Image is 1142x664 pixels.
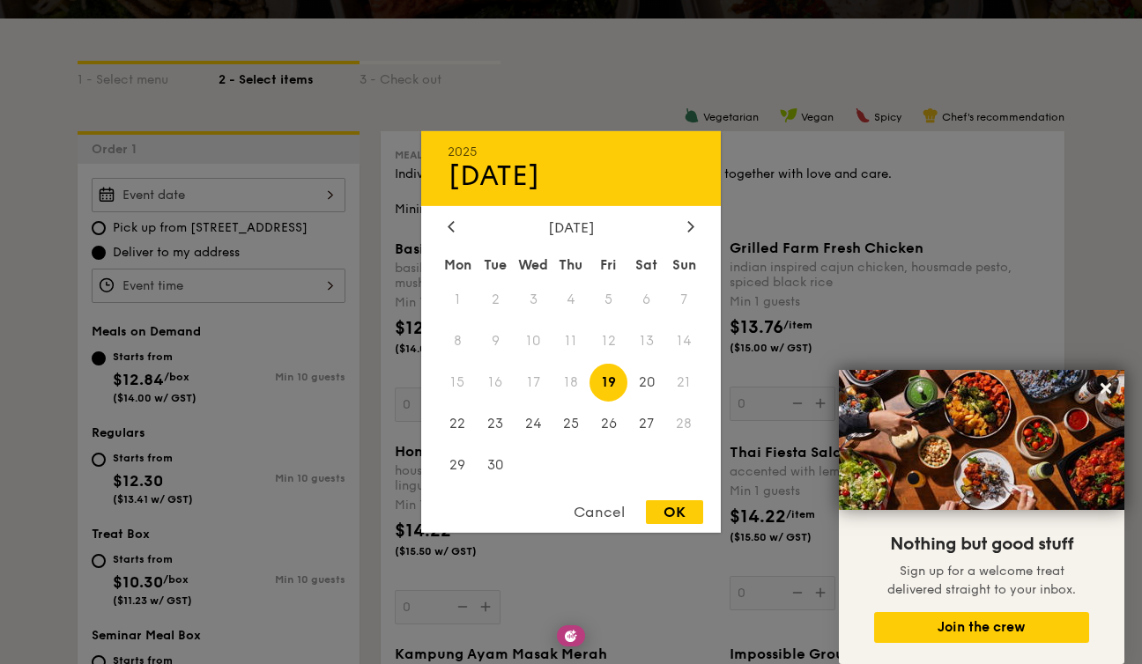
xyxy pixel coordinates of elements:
[590,249,627,281] div: Fri
[627,364,665,402] span: 20
[515,364,552,402] span: 17
[646,500,703,524] div: OK
[665,404,703,442] span: 28
[1092,374,1120,402] button: Close
[477,364,515,402] span: 16
[448,159,694,193] div: [DATE]
[627,322,665,360] span: 13
[665,249,703,281] div: Sun
[552,249,590,281] div: Thu
[627,281,665,319] span: 6
[439,249,477,281] div: Mon
[556,500,642,524] div: Cancel
[439,404,477,442] span: 22
[874,612,1089,643] button: Join the crew
[439,364,477,402] span: 15
[627,249,665,281] div: Sat
[887,564,1076,597] span: Sign up for a welcome treat delivered straight to your inbox.
[477,322,515,360] span: 9
[665,364,703,402] span: 21
[552,404,590,442] span: 25
[552,281,590,319] span: 4
[448,219,694,236] div: [DATE]
[477,446,515,483] span: 30
[590,364,627,402] span: 19
[665,281,703,319] span: 7
[590,322,627,360] span: 12
[477,249,515,281] div: Tue
[515,249,552,281] div: Wed
[552,322,590,360] span: 11
[839,370,1124,510] img: DSC07876-Edit02-Large.jpeg
[627,404,665,442] span: 27
[515,322,552,360] span: 10
[448,144,694,159] div: 2025
[515,404,552,442] span: 24
[439,446,477,483] span: 29
[515,281,552,319] span: 3
[477,404,515,442] span: 23
[439,281,477,319] span: 1
[477,281,515,319] span: 2
[590,281,627,319] span: 5
[552,364,590,402] span: 18
[439,322,477,360] span: 8
[665,322,703,360] span: 14
[590,404,627,442] span: 26
[890,534,1073,555] span: Nothing but good stuff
